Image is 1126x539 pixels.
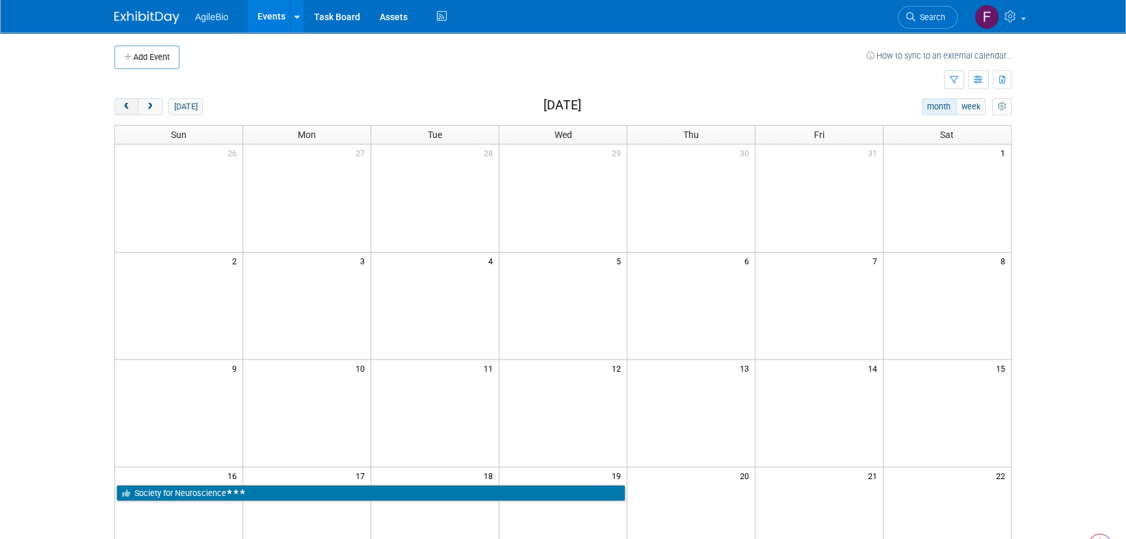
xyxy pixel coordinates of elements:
span: 16 [226,467,242,484]
span: 15 [995,360,1011,376]
span: 29 [610,145,627,161]
span: 9 [231,360,242,376]
img: Fouad Batel [975,5,999,29]
button: month [922,98,956,115]
span: 5 [615,253,627,269]
span: 22 [995,467,1011,484]
a: Society for Neuroscience [116,485,625,502]
a: How to sync to an external calendar... [867,51,1012,61]
button: [DATE] [168,98,203,115]
span: 6 [743,253,755,269]
span: Search [915,12,945,22]
span: 8 [999,253,1011,269]
button: myCustomButton [992,98,1012,115]
button: prev [114,98,138,115]
span: 30 [739,145,755,161]
span: 11 [482,360,499,376]
span: Wed [554,130,571,140]
span: Sun [171,130,187,140]
a: Search [898,6,958,29]
span: 20 [739,467,755,484]
span: Tue [428,130,442,140]
i: Personalize Calendar [997,103,1006,111]
img: ExhibitDay [114,11,179,24]
span: 1 [999,145,1011,161]
span: 19 [610,467,627,484]
span: 13 [739,360,755,376]
button: Add Event [114,46,179,69]
span: 26 [226,145,242,161]
button: week [956,98,986,115]
span: 21 [867,467,883,484]
span: AgileBio [195,12,228,22]
span: 18 [482,467,499,484]
span: Sat [940,130,954,140]
span: 28 [482,145,499,161]
span: 17 [354,467,371,484]
span: Thu [683,130,699,140]
span: 4 [487,253,499,269]
span: 14 [867,360,883,376]
span: 2 [231,253,242,269]
span: Mon [298,130,316,140]
span: 7 [871,253,883,269]
span: Fri [814,130,824,140]
span: 3 [359,253,371,269]
span: 12 [610,360,627,376]
span: 31 [867,145,883,161]
span: 10 [354,360,371,376]
h2: [DATE] [543,98,581,113]
button: next [138,98,162,115]
span: 27 [354,145,371,161]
